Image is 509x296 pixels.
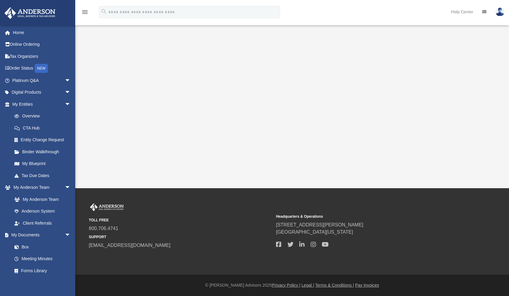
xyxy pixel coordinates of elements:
[8,265,74,277] a: Forms Library
[8,241,74,253] a: Box
[4,98,80,110] a: My Entitiesarrow_drop_down
[495,8,504,16] img: User Pic
[8,146,80,158] a: Binder Walkthrough
[65,229,77,241] span: arrow_drop_down
[101,8,107,15] i: search
[276,214,459,219] small: Headquarters & Operations
[81,8,88,16] i: menu
[315,283,354,288] a: Terms & Conditions |
[8,253,77,265] a: Meeting Minutes
[89,243,170,248] a: [EMAIL_ADDRESS][DOMAIN_NAME]
[81,11,88,16] a: menu
[8,170,80,182] a: Tax Due Dates
[4,26,80,39] a: Home
[302,283,314,288] a: Legal |
[89,217,272,223] small: TOLL FREE
[4,182,77,194] a: My Anderson Teamarrow_drop_down
[8,134,80,146] a: Entity Change Request
[35,64,48,73] div: NEW
[272,283,300,288] a: Privacy Policy |
[8,110,80,122] a: Overview
[65,86,77,99] span: arrow_drop_down
[4,74,80,86] a: Platinum Q&Aarrow_drop_down
[89,203,125,211] img: Anderson Advisors Platinum Portal
[276,222,363,227] a: [STREET_ADDRESS][PERSON_NAME]
[89,234,272,240] small: SUPPORT
[65,98,77,111] span: arrow_drop_down
[65,182,77,194] span: arrow_drop_down
[4,50,80,62] a: Tax Organizers
[89,226,118,231] a: 800.706.4741
[8,122,80,134] a: CTA Hub
[3,7,57,19] img: Anderson Advisors Platinum Portal
[65,74,77,87] span: arrow_drop_down
[8,158,77,170] a: My Blueprint
[355,283,379,288] a: Pay Invoices
[276,229,353,235] a: [GEOGRAPHIC_DATA][US_STATE]
[4,39,80,51] a: Online Ordering
[8,193,74,205] a: My Anderson Team
[75,282,509,288] div: © [PERSON_NAME] Advisors 2025
[4,86,80,98] a: Digital Productsarrow_drop_down
[8,217,77,229] a: Client Referrals
[8,205,77,217] a: Anderson System
[4,229,77,241] a: My Documentsarrow_drop_down
[4,62,80,75] a: Order StatusNEW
